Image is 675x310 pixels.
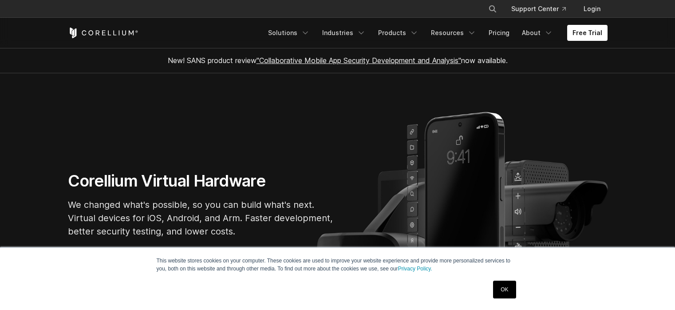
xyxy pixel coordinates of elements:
[373,25,424,41] a: Products
[567,25,608,41] a: Free Trial
[68,28,138,38] a: Corellium Home
[576,1,608,17] a: Login
[68,198,334,238] p: We changed what's possible, so you can build what's next. Virtual devices for iOS, Android, and A...
[398,266,432,272] a: Privacy Policy.
[426,25,482,41] a: Resources
[493,281,516,298] a: OK
[517,25,558,41] a: About
[168,56,508,65] span: New! SANS product review now available.
[68,171,334,191] h1: Corellium Virtual Hardware
[317,25,371,41] a: Industries
[504,1,573,17] a: Support Center
[485,1,501,17] button: Search
[257,56,461,65] a: "Collaborative Mobile App Security Development and Analysis"
[263,25,608,41] div: Navigation Menu
[263,25,315,41] a: Solutions
[478,1,608,17] div: Navigation Menu
[483,25,515,41] a: Pricing
[157,257,519,273] p: This website stores cookies on your computer. These cookies are used to improve your website expe...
